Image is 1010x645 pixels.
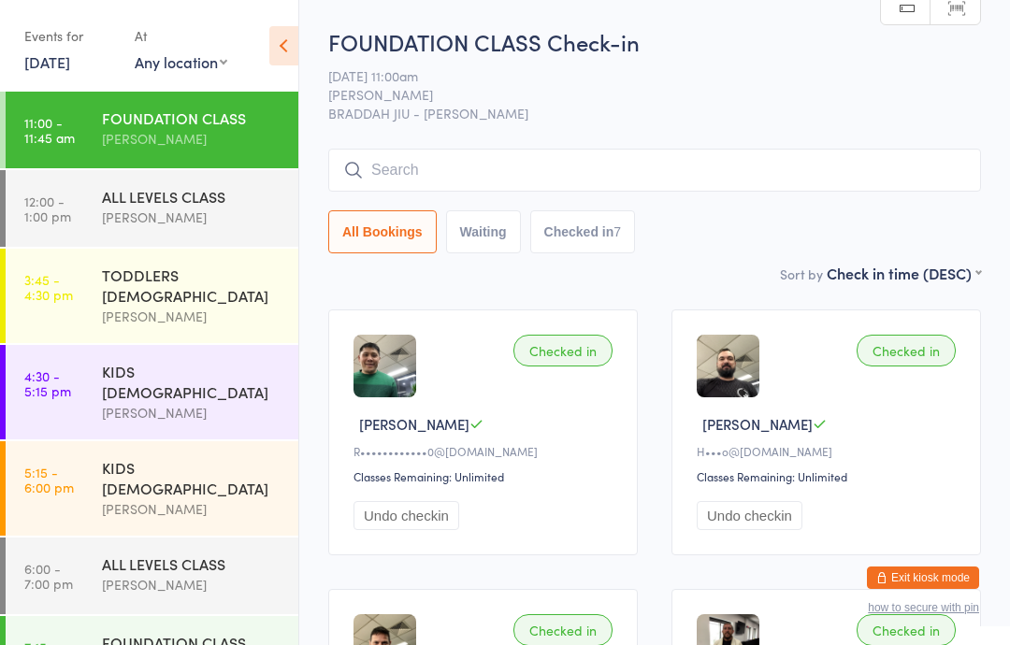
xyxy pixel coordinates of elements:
button: All Bookings [328,210,437,253]
div: R•••••••••••• [353,443,618,459]
div: Any location [135,51,227,72]
div: ALL LEVELS CLASS [102,186,282,207]
span: [DATE] 11:00am [328,66,952,85]
div: [PERSON_NAME] [102,128,282,150]
time: 6:00 - 7:00 pm [24,561,73,591]
div: H••• [697,443,961,459]
div: Checked in [513,335,613,366]
span: [PERSON_NAME] [359,414,469,434]
button: Waiting [446,210,521,253]
div: 7 [613,224,621,239]
div: KIDS [DEMOGRAPHIC_DATA] [102,457,282,498]
time: 4:30 - 5:15 pm [24,368,71,398]
button: Undo checkin [697,501,802,530]
a: 4:30 -5:15 pmKIDS [DEMOGRAPHIC_DATA][PERSON_NAME] [6,345,298,439]
span: [PERSON_NAME] [328,85,952,104]
time: 12:00 - 1:00 pm [24,193,71,223]
button: Undo checkin [353,501,459,530]
div: [PERSON_NAME] [102,402,282,423]
div: ALL LEVELS CLASS [102,553,282,574]
input: Search [328,149,981,192]
time: 11:00 - 11:45 am [24,115,75,145]
span: BRADDAH JIU - [PERSON_NAME] [328,104,981,122]
span: [PERSON_NAME] [702,414,813,434]
button: Checked in7 [530,210,636,253]
div: Classes Remaining: Unlimited [353,468,618,484]
img: image1718075107.png [353,335,416,397]
a: 11:00 -11:45 amFOUNDATION CLASS[PERSON_NAME] [6,92,298,168]
div: Check in time (DESC) [827,263,981,283]
img: image1743554980.png [697,335,759,397]
label: Sort by [780,265,823,283]
div: At [135,21,227,51]
button: Exit kiosk mode [867,566,979,589]
time: 5:15 - 6:00 pm [24,465,74,494]
a: 3:45 -4:30 pmTODDLERS [DEMOGRAPHIC_DATA][PERSON_NAME] [6,249,298,343]
div: [PERSON_NAME] [102,207,282,228]
div: [PERSON_NAME] [102,306,282,327]
button: how to secure with pin [868,601,979,614]
a: 5:15 -6:00 pmKIDS [DEMOGRAPHIC_DATA][PERSON_NAME] [6,441,298,536]
a: [DATE] [24,51,70,72]
div: [PERSON_NAME] [102,574,282,595]
a: 6:00 -7:00 pmALL LEVELS CLASS[PERSON_NAME] [6,537,298,614]
div: FOUNDATION CLASS [102,107,282,128]
time: 3:45 - 4:30 pm [24,272,73,302]
h2: FOUNDATION CLASS Check-in [328,26,981,57]
div: [PERSON_NAME] [102,498,282,520]
div: TODDLERS [DEMOGRAPHIC_DATA] [102,265,282,306]
div: Events for [24,21,116,51]
a: 12:00 -1:00 pmALL LEVELS CLASS[PERSON_NAME] [6,170,298,247]
div: KIDS [DEMOGRAPHIC_DATA] [102,361,282,402]
div: Classes Remaining: Unlimited [697,468,961,484]
div: Checked in [857,335,956,366]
